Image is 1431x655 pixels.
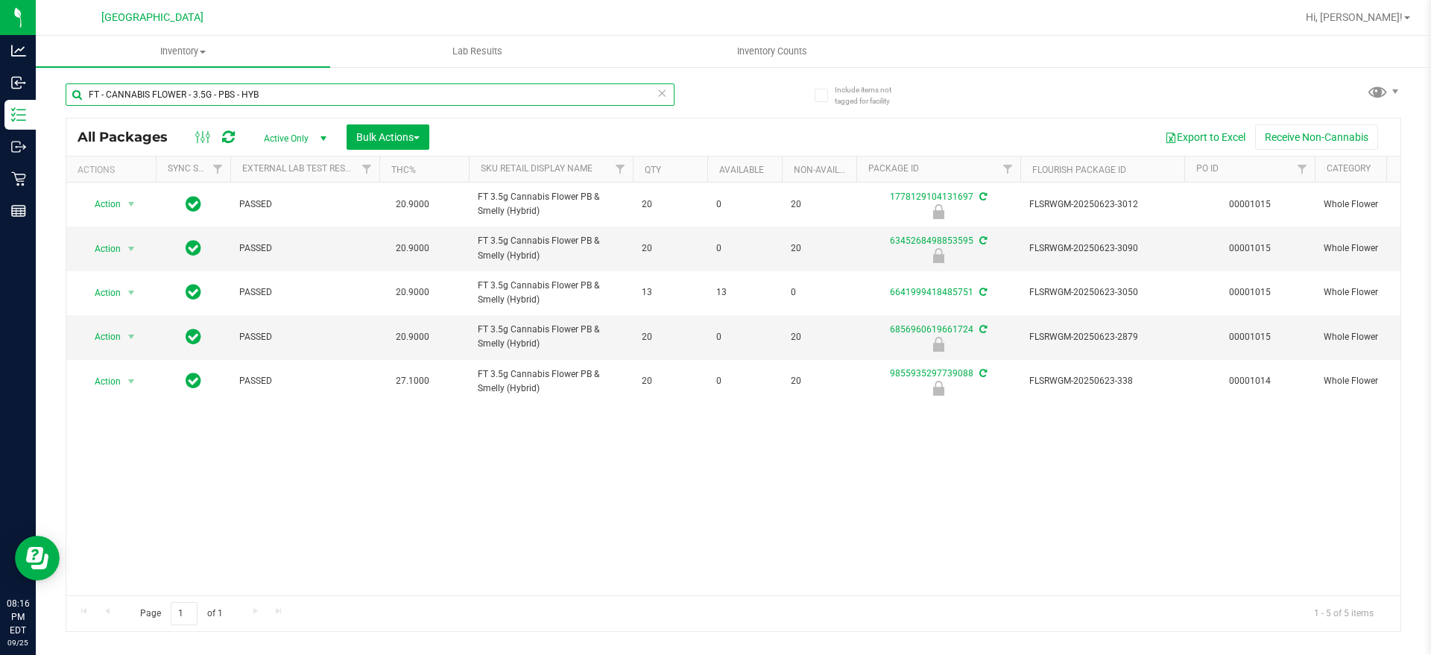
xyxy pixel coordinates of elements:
a: 00001015 [1229,287,1271,297]
span: FLSRWGM-20250623-3012 [1029,197,1175,212]
inline-svg: Outbound [11,139,26,154]
a: 1778129104131697 [890,192,973,202]
a: 6345268498853595 [890,235,973,246]
iframe: Resource center [15,536,60,580]
span: Action [81,238,121,259]
span: Clear [657,83,667,103]
span: Lab Results [432,45,522,58]
span: Sync from Compliance System [977,287,987,297]
inline-svg: Analytics [11,43,26,58]
inline-svg: Reports [11,203,26,218]
span: FT 3.5g Cannabis Flower PB & Smelly (Hybrid) [478,234,624,262]
a: Inventory Counts [625,36,919,67]
a: Non-Available [794,165,860,175]
a: Filter [1290,156,1315,182]
div: Newly Received [854,204,1023,219]
span: 0 [716,374,773,388]
div: Launch Hold [854,381,1023,396]
a: Filter [608,156,633,182]
span: 13 [716,285,773,300]
span: Hi, [PERSON_NAME]! [1306,11,1403,23]
span: In Sync [186,194,201,215]
span: PASSED [239,285,370,300]
button: Receive Non-Cannabis [1255,124,1378,150]
a: Filter [996,156,1020,182]
input: 1 [171,602,198,625]
a: 00001015 [1229,243,1271,253]
div: Actions [78,165,150,175]
a: Sync Status [168,163,225,174]
span: 20 [791,374,847,388]
span: 20.9000 [388,326,437,348]
a: Sku Retail Display Name [481,163,593,174]
span: 27.1000 [388,370,437,392]
a: Filter [355,156,379,182]
p: 09/25 [7,637,29,648]
p: 08:16 PM EDT [7,597,29,637]
span: Sync from Compliance System [977,192,987,202]
span: 0 [716,241,773,256]
a: PO ID [1196,163,1219,174]
span: Action [81,326,121,347]
span: select [122,326,141,347]
span: 20.9000 [388,282,437,303]
a: THC% [391,165,416,175]
span: 20 [791,330,847,344]
span: FLSRWGM-20250623-3090 [1029,241,1175,256]
inline-svg: Inbound [11,75,26,90]
span: 13 [642,285,698,300]
a: 6641999418485751 [890,287,973,297]
span: 20 [791,241,847,256]
span: PASSED [239,197,370,212]
span: FLSRWGM-20250623-338 [1029,374,1175,388]
a: Qty [645,165,661,175]
a: Lab Results [330,36,625,67]
span: Sync from Compliance System [977,235,987,246]
span: PASSED [239,374,370,388]
span: Action [81,194,121,215]
span: In Sync [186,370,201,391]
a: Flourish Package ID [1032,165,1126,175]
button: Bulk Actions [347,124,429,150]
span: Include items not tagged for facility [835,84,909,107]
span: [GEOGRAPHIC_DATA] [101,11,203,24]
span: FT 3.5g Cannabis Flower PB & Smelly (Hybrid) [478,279,624,307]
span: Sync from Compliance System [977,324,987,335]
a: External Lab Test Result [242,163,359,174]
span: 20 [642,330,698,344]
a: 00001015 [1229,332,1271,342]
a: Filter [206,156,230,182]
button: Export to Excel [1155,124,1255,150]
a: Inventory [36,36,330,67]
inline-svg: Inventory [11,107,26,122]
span: 0 [791,285,847,300]
a: Available [719,165,764,175]
span: 20 [642,241,698,256]
span: 0 [716,197,773,212]
span: Bulk Actions [356,131,420,143]
span: In Sync [186,282,201,303]
inline-svg: Retail [11,171,26,186]
input: Search Package ID, Item Name, SKU, Lot or Part Number... [66,83,675,106]
span: In Sync [186,326,201,347]
a: 00001015 [1229,199,1271,209]
div: Newly Received [854,248,1023,263]
span: Inventory [36,45,330,58]
span: select [122,282,141,303]
span: Action [81,371,121,392]
span: FT 3.5g Cannabis Flower PB & Smelly (Hybrid) [478,323,624,351]
a: 9855935297739088 [890,368,973,379]
span: Action [81,282,121,303]
div: Newly Received [854,337,1023,352]
a: Category [1327,163,1371,174]
span: PASSED [239,241,370,256]
span: FLSRWGM-20250623-3050 [1029,285,1175,300]
span: 20 [642,374,698,388]
a: 00001014 [1229,376,1271,386]
a: Package ID [868,163,919,174]
span: FT 3.5g Cannabis Flower PB & Smelly (Hybrid) [478,367,624,396]
span: select [122,238,141,259]
span: FLSRWGM-20250623-2879 [1029,330,1175,344]
span: Inventory Counts [717,45,827,58]
span: In Sync [186,238,201,259]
